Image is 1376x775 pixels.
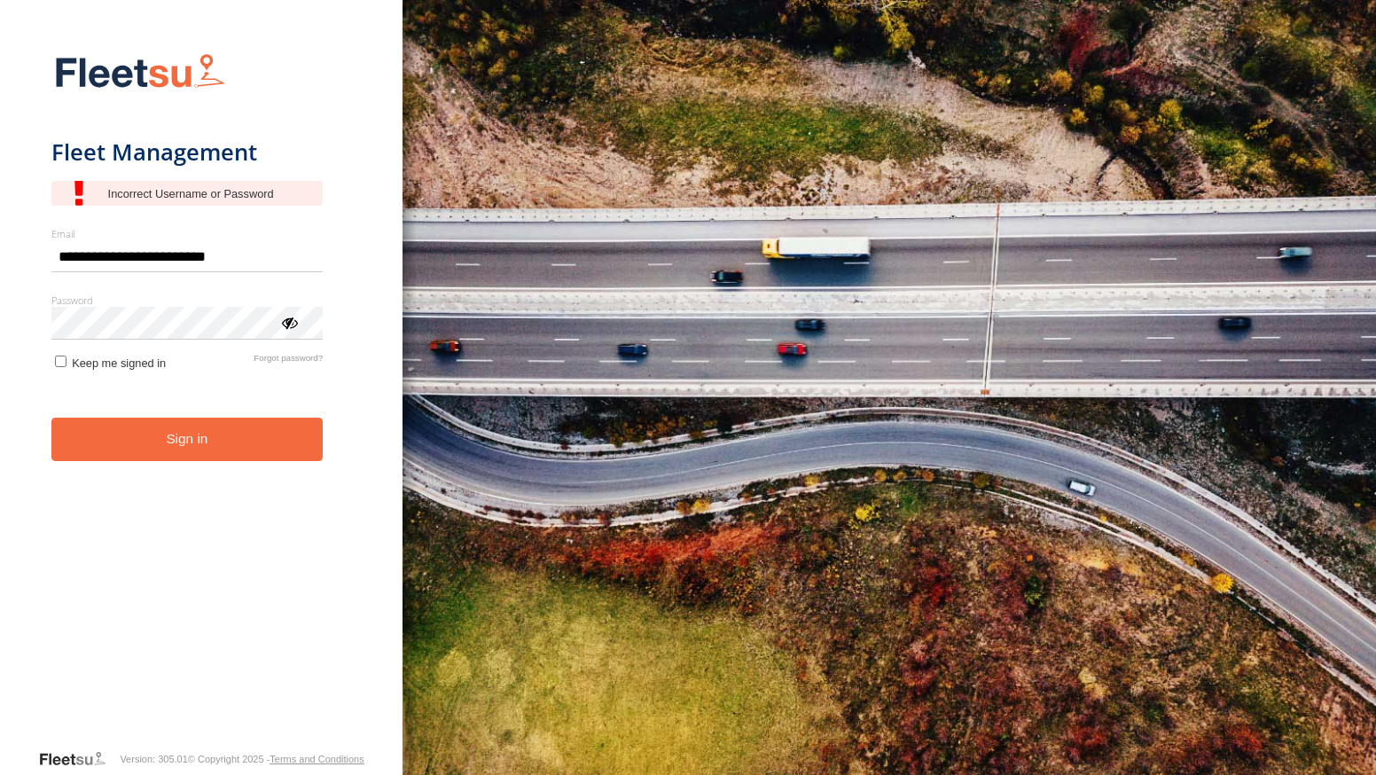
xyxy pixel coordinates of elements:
span: Keep me signed in [72,356,166,370]
a: Forgot password? [254,353,323,370]
input: Keep me signed in [55,356,66,367]
form: main [51,43,352,748]
div: Version: 305.01 [120,754,187,764]
div: ViewPassword [280,313,298,331]
label: Email [51,227,324,240]
h1: Fleet Management [51,137,324,167]
button: Sign in [51,418,324,461]
img: Fleetsu [51,50,229,95]
a: Terms and Conditions [270,754,364,764]
label: Password [51,294,324,307]
div: © Copyright 2025 - [188,754,364,764]
a: Visit our Website [38,750,120,768]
